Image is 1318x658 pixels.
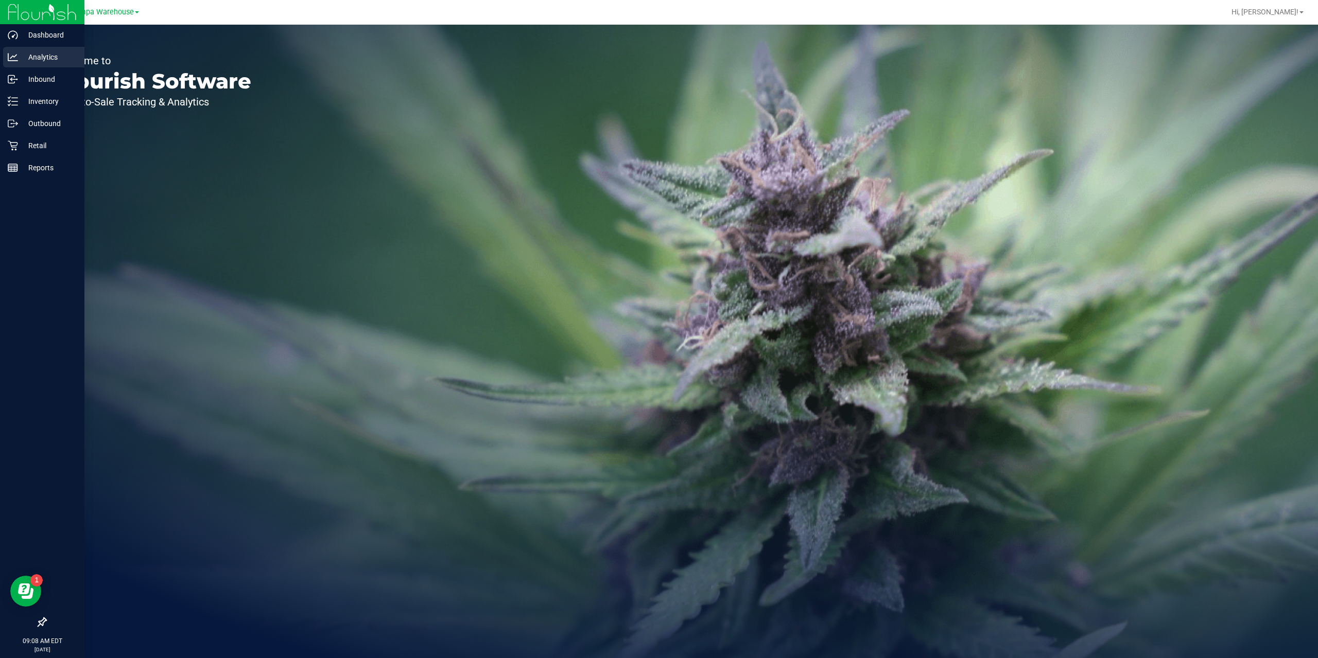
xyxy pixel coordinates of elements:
[71,8,134,16] span: Tampa Warehouse
[56,97,251,107] p: Seed-to-Sale Tracking & Analytics
[8,30,18,40] inline-svg: Dashboard
[1232,8,1298,16] span: Hi, [PERSON_NAME]!
[18,117,80,130] p: Outbound
[18,51,80,63] p: Analytics
[18,139,80,152] p: Retail
[8,118,18,129] inline-svg: Outbound
[56,71,251,92] p: Flourish Software
[18,95,80,108] p: Inventory
[10,576,41,607] iframe: Resource center
[5,636,80,646] p: 09:08 AM EDT
[5,646,80,653] p: [DATE]
[18,29,80,41] p: Dashboard
[18,73,80,85] p: Inbound
[8,52,18,62] inline-svg: Analytics
[8,74,18,84] inline-svg: Inbound
[8,163,18,173] inline-svg: Reports
[30,574,43,586] iframe: Resource center unread badge
[18,162,80,174] p: Reports
[8,96,18,106] inline-svg: Inventory
[8,140,18,151] inline-svg: Retail
[56,56,251,66] p: Welcome to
